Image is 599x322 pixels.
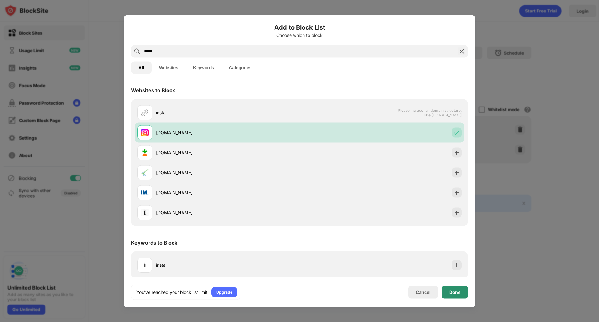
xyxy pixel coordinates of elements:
h6: Add to Block List [131,22,468,32]
div: [DOMAIN_NAME] [156,209,299,216]
img: favicons [141,149,149,156]
div: insta [156,109,299,116]
div: Done [449,290,460,295]
img: favicons [141,129,149,136]
div: Upgrade [216,289,232,295]
button: All [131,61,152,74]
img: url.svg [141,109,149,116]
img: search.svg [134,47,141,55]
div: [DOMAIN_NAME] [156,129,299,136]
div: You’ve reached your block list limit [136,289,207,295]
img: search-close [458,47,465,55]
button: Keywords [186,61,222,74]
div: Keywords to Block [131,239,177,245]
div: [DOMAIN_NAME] [156,169,299,176]
div: Websites to Block [131,87,175,93]
div: [DOMAIN_NAME] [156,149,299,156]
div: i [144,260,146,270]
img: favicons [141,169,149,176]
div: Choose which to block [131,32,468,37]
div: [DOMAIN_NAME] [156,189,299,196]
img: favicons [141,209,149,216]
img: favicons [141,189,149,196]
div: Cancel [416,290,431,295]
div: insta [156,262,299,268]
button: Websites [152,61,186,74]
span: Please include full domain structure, like [DOMAIN_NAME] [397,108,462,117]
button: Categories [222,61,259,74]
